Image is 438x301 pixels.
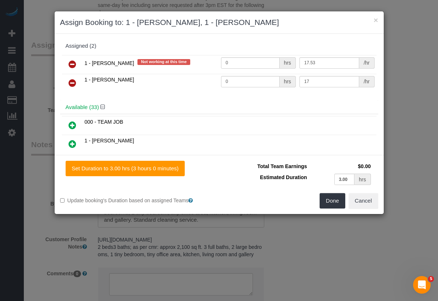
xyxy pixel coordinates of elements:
span: 1 - [PERSON_NAME] [85,60,134,66]
button: Set Duration to 3.00 hrs (3 hours 0 minutes) [66,161,185,176]
button: Done [320,193,345,208]
div: hrs [280,57,296,69]
span: 1 - [PERSON_NAME] [85,77,134,83]
span: 000 - TEAM JOB [85,119,124,125]
h4: Available (33) [66,104,373,110]
div: /hr [359,57,374,69]
span: Not working at this time [137,59,191,65]
div: Assigned (2) [66,43,373,49]
button: × [373,16,378,24]
span: 1 - [PERSON_NAME] [85,138,134,144]
span: Estimated Duration [260,174,307,180]
div: /hr [359,76,374,87]
td: Total Team Earnings [225,161,309,172]
td: $0.00 [309,161,373,172]
div: hrs [354,174,371,185]
h3: Assign Booking to: 1 - [PERSON_NAME], 1 - [PERSON_NAME] [60,17,378,28]
span: 5 [428,276,434,282]
button: Cancel [349,193,378,208]
label: Update booking's Duration based on assigned Teams [60,197,214,204]
input: Update booking's Duration based on assigned Teams [60,198,65,203]
div: hrs [280,76,296,87]
iframe: Intercom live chat [413,276,431,294]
